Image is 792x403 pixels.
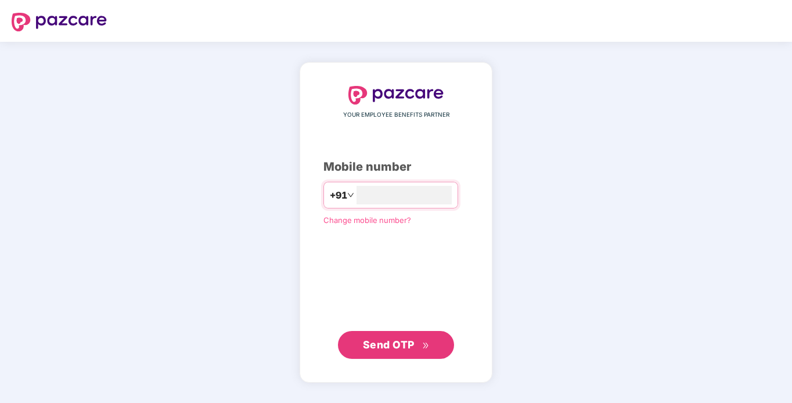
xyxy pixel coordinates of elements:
[330,188,347,203] span: +91
[323,158,469,176] div: Mobile number
[338,331,454,359] button: Send OTPdouble-right
[348,86,444,105] img: logo
[363,339,415,351] span: Send OTP
[347,192,354,199] span: down
[323,215,411,225] a: Change mobile number?
[343,110,449,120] span: YOUR EMPLOYEE BENEFITS PARTNER
[12,13,107,31] img: logo
[422,342,430,350] span: double-right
